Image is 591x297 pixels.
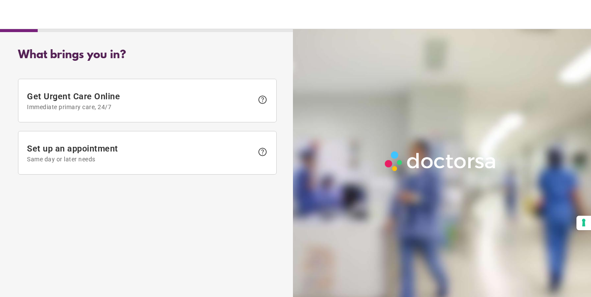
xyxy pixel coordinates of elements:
button: Your consent preferences for tracking technologies [576,216,591,230]
div: What brings you in? [18,49,277,62]
span: Set up an appointment [27,143,253,163]
span: Immediate primary care, 24/7 [27,104,253,110]
span: Get Urgent Care Online [27,91,253,110]
span: Same day or later needs [27,156,253,163]
span: help [257,147,268,157]
img: Logo-Doctorsa-trans-White-partial-flat.png [382,148,500,175]
span: help [257,95,268,105]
